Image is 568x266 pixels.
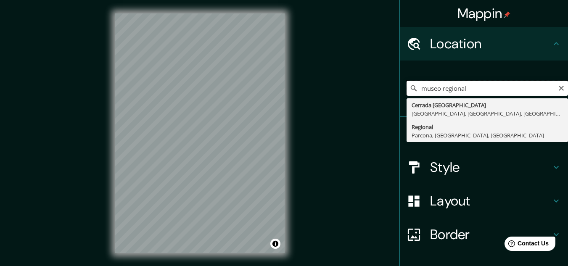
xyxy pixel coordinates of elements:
button: Clear [558,84,565,92]
h4: Layout [430,192,551,209]
h4: Border [430,226,551,243]
h4: Style [430,159,551,176]
input: Pick your city or area [407,81,568,96]
button: Toggle attribution [270,239,280,249]
h4: Mappin [457,5,511,22]
h4: Pins [430,125,551,142]
div: Location [400,27,568,61]
img: pin-icon.png [504,11,510,18]
div: Regional [412,123,563,131]
div: Style [400,150,568,184]
div: Pins [400,117,568,150]
div: Cerrada [GEOGRAPHIC_DATA] [412,101,563,109]
div: Border [400,218,568,251]
iframe: Help widget launcher [493,233,559,257]
div: [GEOGRAPHIC_DATA], [GEOGRAPHIC_DATA], [GEOGRAPHIC_DATA] [412,109,563,118]
div: Layout [400,184,568,218]
canvas: Map [115,13,285,253]
div: Parcona, [GEOGRAPHIC_DATA], [GEOGRAPHIC_DATA] [412,131,563,140]
h4: Location [430,35,551,52]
